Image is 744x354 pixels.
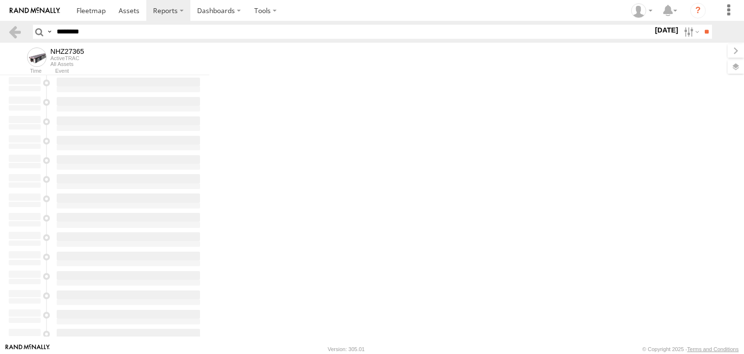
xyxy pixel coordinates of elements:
[690,3,706,18] i: ?
[50,55,84,61] div: ActiveTRAC
[46,25,53,39] label: Search Query
[642,346,739,352] div: © Copyright 2025 -
[10,7,60,14] img: rand-logo.svg
[8,69,42,74] div: Time
[8,25,22,39] a: Back to previous Page
[628,3,656,18] div: Zulema McIntosch
[687,346,739,352] a: Terms and Conditions
[5,344,50,354] a: Visit our Website
[680,25,701,39] label: Search Filter Options
[653,25,680,35] label: [DATE]
[55,69,209,74] div: Event
[50,48,84,55] div: NHZ27365 - View Asset History
[50,61,84,67] div: All Assets
[328,346,365,352] div: Version: 305.01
